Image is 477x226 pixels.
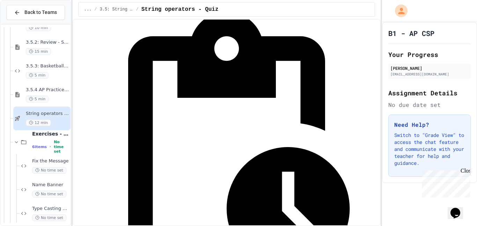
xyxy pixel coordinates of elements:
[32,167,66,174] span: No time set
[54,140,69,154] span: No time set
[32,182,69,188] span: Name Banner
[50,144,51,150] span: •
[26,72,49,79] span: 5 min
[6,5,65,20] button: Back to Teams
[26,119,51,126] span: 12 min
[394,132,465,167] p: Switch to "Grade View" to access the chat feature and communicate with your teacher for help and ...
[100,7,133,12] span: 3.5: String Operators
[32,206,69,212] span: Type Casting Mix-Up
[32,131,69,137] span: Exercises - String Operators
[3,3,48,44] div: Chat with us now!Close
[448,198,470,219] iframe: chat widget
[141,5,219,14] span: String operators - Quiz
[32,191,66,197] span: No time set
[26,39,69,45] span: 3.5.2: Review - String Operators
[94,7,97,12] span: /
[390,65,469,71] div: [PERSON_NAME]
[394,121,465,129] h3: Need Help?
[26,24,51,31] span: 10 min
[388,101,471,109] div: No due date set
[26,63,69,69] span: 3.5.3: Basketballs and Footballs
[32,214,66,221] span: No time set
[419,168,470,197] iframe: chat widget
[390,72,469,77] div: [EMAIL_ADDRESS][DOMAIN_NAME]
[388,88,471,98] h2: Assignment Details
[32,158,69,164] span: Fix the Message
[26,48,51,55] span: 15 min
[26,87,69,93] span: 3.5.4 AP Practice - String Manipulation
[388,3,409,19] div: My Account
[26,111,69,117] span: String operators - Quiz
[388,28,434,38] h1: B1 - AP CSP
[26,96,49,102] span: 5 min
[24,9,57,16] span: Back to Teams
[32,145,47,149] span: 6 items
[136,7,139,12] span: /
[84,7,92,12] span: ...
[388,50,471,59] h2: Your Progress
